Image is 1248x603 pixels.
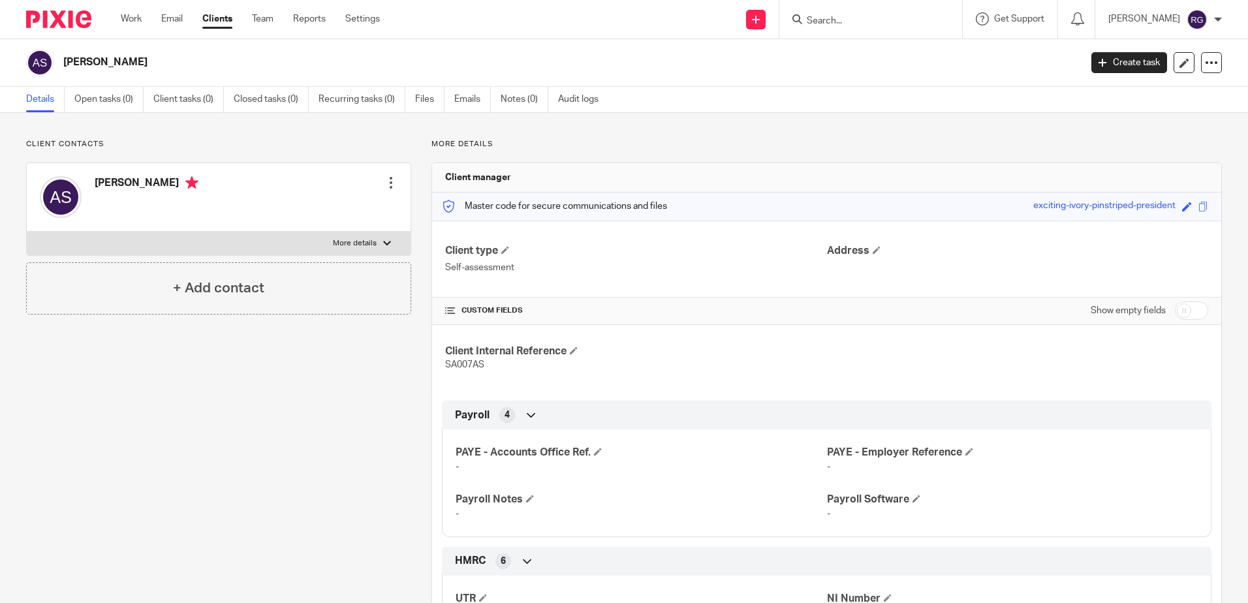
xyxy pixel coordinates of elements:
h4: + Add contact [173,278,264,298]
a: Recurring tasks (0) [319,87,405,112]
span: - [456,509,459,518]
img: Pixie [26,10,91,28]
a: Details [26,87,65,112]
h4: Client Internal Reference [445,345,826,358]
p: More details [333,238,377,249]
a: Email [161,12,183,25]
span: 4 [505,409,510,422]
a: Files [415,87,445,112]
a: Emails [454,87,491,112]
span: Edit Payroll Software [913,495,920,502]
span: - [827,509,830,518]
h4: Address [827,244,1208,258]
p: Self-assessment [445,261,826,274]
a: Notes (0) [501,87,548,112]
span: Edit Client Internal Reference [570,347,578,354]
span: Edit code [1182,202,1192,211]
h4: [PERSON_NAME] [95,176,198,193]
i: Primary [185,176,198,189]
a: Closed tasks (0) [234,87,309,112]
span: Edit PAYE - Accounts Office Ref. [594,448,602,456]
h3: Client manager [445,171,511,184]
span: Change Client type [501,246,509,254]
p: [PERSON_NAME] [1108,12,1180,25]
h4: Payroll Software [827,493,1198,506]
a: Reports [293,12,326,25]
a: Create task [1091,52,1167,73]
span: Edit NI Number [884,594,892,602]
span: Get Support [994,14,1044,23]
a: Client tasks (0) [153,87,224,112]
img: svg%3E [1187,9,1208,30]
h4: PAYE - Employer Reference [827,446,1198,459]
img: svg%3E [40,176,82,218]
a: Work [121,12,142,25]
span: SA007AS [445,360,484,369]
label: Show empty fields [1091,304,1166,317]
a: Team [252,12,273,25]
span: 6 [501,555,506,568]
span: Edit Address [873,246,881,254]
img: svg%3E [26,49,54,76]
a: Audit logs [558,87,608,112]
span: Edit PAYE - Employer Reference [965,448,973,456]
h4: Client type [445,244,826,258]
span: Copy to clipboard [1198,202,1208,211]
a: Settings [345,12,380,25]
p: More details [431,139,1222,149]
input: Search [805,16,923,27]
h2: [PERSON_NAME] [63,55,870,69]
span: Payroll [455,409,490,422]
a: Clients [202,12,232,25]
p: Master code for secure communications and files [442,200,667,213]
div: exciting-ivory-pinstriped-president [1033,199,1176,214]
span: - [827,462,830,471]
a: Edit client [1174,52,1194,73]
h4: PAYE - Accounts Office Ref. [456,446,826,459]
h4: CUSTOM FIELDS [445,305,826,316]
p: Client contacts [26,139,411,149]
span: - [456,462,459,471]
h4: Payroll Notes [456,493,826,506]
a: Open tasks (0) [74,87,144,112]
span: Edit Payroll Notes [526,495,534,502]
span: HMRC [455,554,486,568]
span: Edit UTR [479,594,487,602]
